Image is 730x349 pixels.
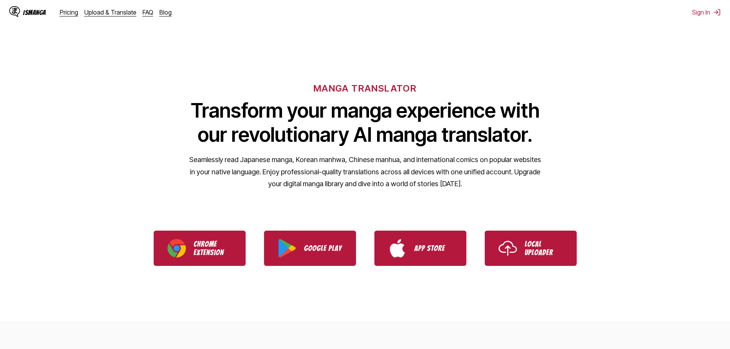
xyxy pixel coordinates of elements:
img: IsManga Logo [9,6,20,17]
a: Download IsManga from App Store [374,231,466,266]
p: Google Play [304,244,342,252]
a: Upload & Translate [84,8,136,16]
div: IsManga [23,9,46,16]
p: Seamlessly read Japanese manga, Korean manhwa, Chinese manhua, and international comics on popula... [189,154,541,190]
h6: MANGA TRANSLATOR [313,83,417,94]
p: Chrome Extension [194,240,232,257]
a: IsManga LogoIsManga [9,6,60,18]
a: Blog [159,8,172,16]
a: Download IsManga from Google Play [264,231,356,266]
p: App Store [414,244,453,252]
img: App Store logo [388,239,407,257]
img: Sign out [713,8,721,16]
img: Google Play logo [278,239,296,257]
img: Upload icon [499,239,517,257]
button: Sign In [692,8,721,16]
h1: Transform your manga experience with our revolutionary AI manga translator. [189,98,541,147]
a: Use IsManga Local Uploader [485,231,577,266]
a: FAQ [143,8,153,16]
p: Local Uploader [525,240,563,257]
a: Pricing [60,8,78,16]
img: Chrome logo [167,239,186,257]
a: Download IsManga Chrome Extension [154,231,246,266]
